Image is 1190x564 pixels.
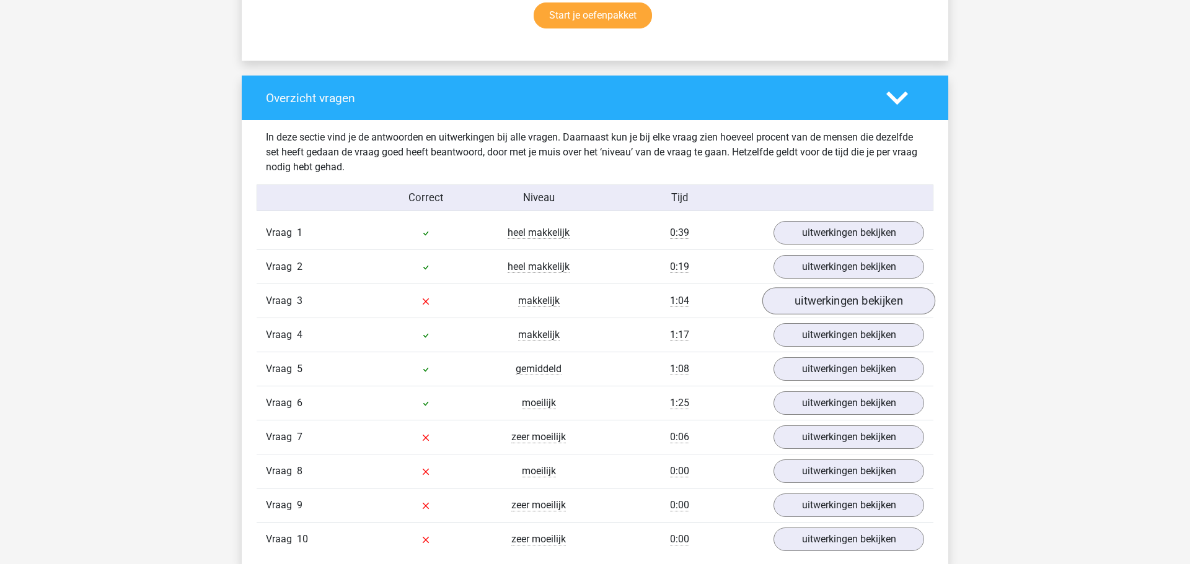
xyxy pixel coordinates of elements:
a: uitwerkingen bekijken [773,425,924,449]
span: 0:19 [670,261,689,273]
span: Vraag [266,328,297,342]
span: 9 [297,499,302,511]
span: Vraag [266,430,297,445]
span: 0:00 [670,533,689,545]
div: In deze sectie vind je de antwoorden en uitwerkingen bij alle vragen. Daarnaast kun je bij elke v... [257,130,933,175]
a: uitwerkingen bekijken [773,493,924,517]
span: 1:04 [670,295,689,307]
div: Correct [370,190,483,206]
a: uitwerkingen bekijken [773,323,924,347]
h4: Overzicht vragen [266,91,868,105]
span: 1 [297,227,302,238]
span: Vraag [266,396,297,410]
span: Vraag [266,293,297,308]
span: 0:39 [670,227,689,239]
span: 10 [297,533,308,545]
span: heel makkelijk [508,227,570,239]
span: 3 [297,295,302,306]
span: Vraag [266,464,297,479]
a: uitwerkingen bekijken [773,357,924,381]
span: 5 [297,363,302,375]
span: 0:00 [670,465,689,477]
a: uitwerkingen bekijken [762,288,935,315]
span: 0:00 [670,499,689,511]
span: Vraag [266,362,297,376]
a: uitwerkingen bekijken [773,527,924,551]
span: gemiddeld [516,363,562,375]
span: 6 [297,397,302,409]
span: 0:06 [670,431,689,443]
span: zeer moeilijk [511,431,566,443]
span: Vraag [266,259,297,274]
div: Niveau [482,190,595,206]
span: 4 [297,329,302,341]
a: uitwerkingen bekijken [773,459,924,483]
span: makkelijk [518,329,560,341]
span: 1:08 [670,363,689,375]
a: uitwerkingen bekijken [773,221,924,245]
span: 1:17 [670,329,689,341]
span: 8 [297,465,302,477]
span: moeilijk [522,397,556,409]
span: heel makkelijk [508,261,570,273]
a: uitwerkingen bekijken [773,391,924,415]
span: zeer moeilijk [511,499,566,511]
a: uitwerkingen bekijken [773,255,924,279]
span: makkelijk [518,295,560,307]
span: 2 [297,261,302,272]
span: Vraag [266,225,297,240]
span: moeilijk [522,465,556,477]
span: zeer moeilijk [511,533,566,545]
div: Tijd [595,190,764,206]
a: Start je oefenpakket [534,2,652,28]
span: 7 [297,431,302,443]
span: Vraag [266,498,297,513]
span: Vraag [266,532,297,547]
span: 1:25 [670,397,689,409]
